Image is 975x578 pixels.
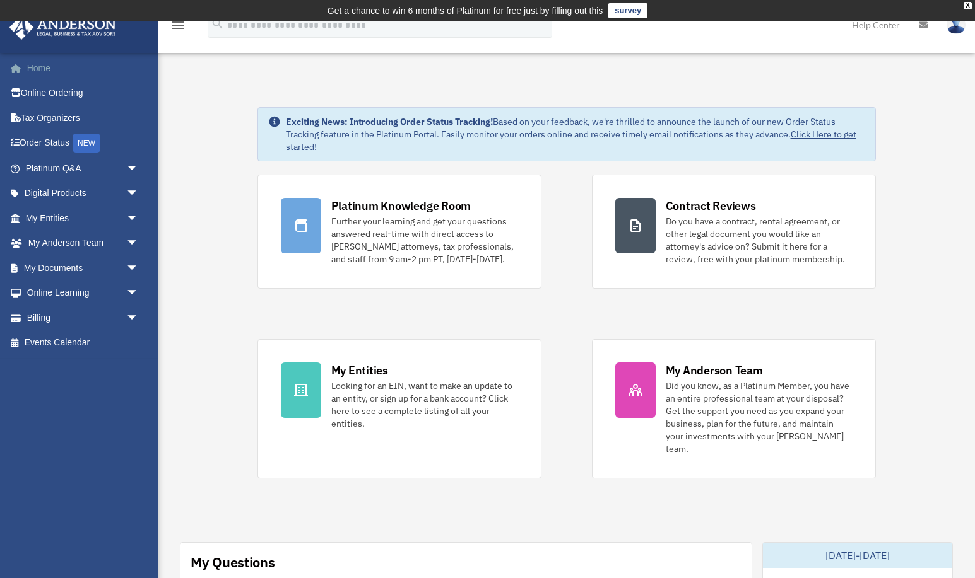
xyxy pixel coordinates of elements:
[666,379,853,455] div: Did you know, as a Platinum Member, you have an entire professional team at your disposal? Get th...
[286,129,856,153] a: Click Here to get started!
[9,305,158,330] a: Billingarrow_drop_down
[73,134,100,153] div: NEW
[9,130,158,156] a: Order StatusNEW
[170,22,186,33] a: menu
[9,231,158,256] a: My Anderson Teamarrow_drop_down
[9,280,158,306] a: Online Learningarrow_drop_down
[126,255,151,281] span: arrow_drop_down
[592,339,876,478] a: My Anderson Team Did you know, as a Platinum Member, you have an entire professional team at your...
[9,181,158,206] a: Digital Productsarrow_drop_down
[331,215,518,265] div: Further your learning and get your questions answered real-time with direct access to [PERSON_NAM...
[126,280,151,306] span: arrow_drop_down
[666,362,763,378] div: My Anderson Team
[331,379,518,430] div: Looking for an EIN, want to make an update to an entity, or sign up for a bank account? Click her...
[9,330,158,355] a: Events Calendar
[9,81,158,106] a: Online Ordering
[666,198,756,214] div: Contract Reviews
[331,198,471,214] div: Platinum Knowledge Room
[286,116,493,127] strong: Exciting News: Introducing Order Status Tracking!
[964,2,972,9] div: close
[331,362,388,378] div: My Entities
[126,305,151,331] span: arrow_drop_down
[9,156,158,181] a: Platinum Q&Aarrow_drop_down
[9,55,158,81] a: Home
[9,255,158,280] a: My Documentsarrow_drop_down
[947,16,966,34] img: User Pic
[257,339,541,478] a: My Entities Looking for an EIN, want to make an update to an entity, or sign up for a bank accoun...
[126,181,151,207] span: arrow_drop_down
[592,175,876,289] a: Contract Reviews Do you have a contract, rental agreement, or other legal document you would like...
[170,18,186,33] i: menu
[211,17,225,31] i: search
[328,3,603,18] div: Get a chance to win 6 months of Platinum for free just by filling out this
[126,156,151,182] span: arrow_drop_down
[9,205,158,231] a: My Entitiesarrow_drop_down
[126,205,151,231] span: arrow_drop_down
[126,231,151,257] span: arrow_drop_down
[6,15,120,40] img: Anderson Advisors Platinum Portal
[286,115,865,153] div: Based on your feedback, we're thrilled to announce the launch of our new Order Status Tracking fe...
[191,553,275,572] div: My Questions
[257,175,541,289] a: Platinum Knowledge Room Further your learning and get your questions answered real-time with dire...
[9,105,158,130] a: Tax Organizers
[763,543,952,568] div: [DATE]-[DATE]
[608,3,647,18] a: survey
[666,215,853,265] div: Do you have a contract, rental agreement, or other legal document you would like an attorney's ad...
